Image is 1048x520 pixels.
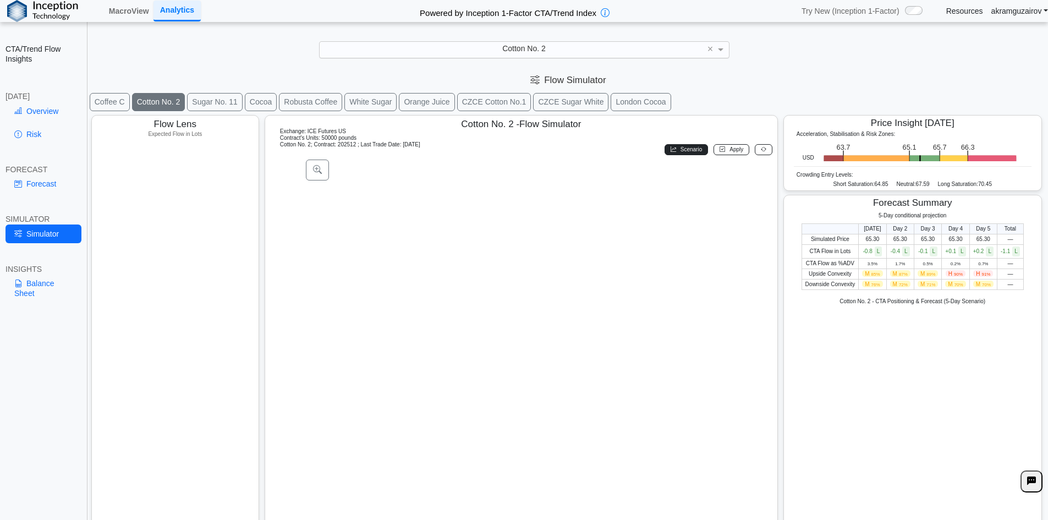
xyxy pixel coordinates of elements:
span: M [862,270,882,277]
span: CTA Flow in Lots [809,248,851,254]
button: Robusta Coffee [279,93,342,111]
span: L [1012,247,1020,256]
span: Exchange: ICE Futures US [280,128,346,134]
text: 66.3 [961,143,974,151]
span: -0.1 [918,248,937,254]
span: M [862,281,882,287]
span: 89% [926,272,935,277]
span: ; Contract: 202512 ; Last Trade Date: [DATE] [311,141,420,147]
a: Overview [6,102,81,121]
a: MacroView [105,2,153,20]
span: Flow Simulator [519,119,581,129]
span: H [946,270,965,277]
span: Short Saturation: [833,181,874,187]
h5: Expected Flow in Lots [102,131,248,138]
th: Total [997,223,1024,234]
button: Sugar No. 11 [187,93,243,111]
span: L [875,247,882,256]
td: 65.30 [859,234,886,244]
span: Acceleration, Stabilisation & Risk Zones: [797,131,896,137]
span: Flow Simulator [530,75,606,85]
span: 76% [871,282,880,287]
span: L [986,247,994,256]
span: 71% [926,282,935,287]
button: White Sugar [344,93,397,111]
span: Upside Convexity [809,271,852,277]
span: Cotton No. 2 - [461,119,519,129]
div: [DATE] [6,91,81,101]
a: Resources [946,6,983,16]
span: Contract's Units: 50000 pounds [280,135,356,141]
span: 64.85 [874,181,888,187]
td: — [997,269,1024,279]
a: Simulator [6,225,81,243]
span: Neutral: [897,181,916,187]
a: Analytics [153,1,201,21]
span: 67.59 [916,181,930,187]
div: INSIGHTS [6,264,81,274]
span: 87% [899,272,908,277]
button: Orange Juice [399,93,454,111]
span: 72% [899,282,908,287]
span: +0.1 [945,248,965,254]
span: Cotton No. 2 - CTA Positioning & Forecast (5-Day Scenario) [840,298,985,304]
button: Scenario [665,144,708,155]
span: 0.5% [923,261,933,266]
span: 1.7% [895,261,905,266]
span: × [707,44,714,54]
span: Crowding Entry Levels: [797,172,853,178]
span: Forecast Summary [873,198,952,208]
span: -0.8 [863,248,882,254]
span: L [958,247,966,256]
div: FORECAST [6,165,81,174]
button: Cocoa [245,93,277,111]
span: Flow Lens [154,119,196,129]
span: Long Saturation: [938,181,978,187]
span: 90% [954,272,963,277]
a: Risk [6,125,81,144]
span: Try New (Inception 1-Factor) [802,6,899,16]
span: 70% [982,282,991,287]
span: Apply [729,146,743,152]
text: 65.7 [933,143,947,151]
span: 91% [981,272,990,277]
span: Scenario [681,146,702,152]
a: Balance Sheet [6,274,81,303]
span: M [918,270,938,277]
th: Day 3 [914,223,941,234]
td: — [997,234,1024,244]
span: Price Insight [DATE] [871,118,954,128]
span: -0.4 [891,248,910,254]
th: [DATE] [859,223,886,234]
text: 65.1 [902,143,916,151]
span: 3.5% [868,261,877,266]
button: CZCE Cotton No.1 [457,93,531,111]
th: Day 4 [942,223,969,234]
span: 0.2% [951,261,961,266]
span: 5-Day conditional projection [879,212,946,218]
span: M [890,281,910,287]
span: Cotton No. 2 [280,141,311,147]
span: -1.1 [1001,248,1020,254]
span: M [918,281,938,287]
span: H [973,270,993,277]
span: Downside Convexity [805,281,855,287]
button: London Cocoa [611,93,671,111]
button: Apply [714,144,749,155]
text: 63.7 [836,143,850,151]
td: 65.30 [942,234,969,244]
span: Simulated Price [811,236,849,242]
span: M [973,281,994,287]
div: SIMULATOR [6,214,81,224]
th: Day 5 [969,223,997,234]
td: 65.30 [914,234,941,244]
td: 65.30 [886,234,914,244]
span: CTA Flow as %ADV [806,260,854,266]
a: akramguzairov [991,6,1048,16]
span: 0.7% [978,261,988,266]
span: 70% [954,282,963,287]
span: M [890,270,910,277]
button: CZCE Sugar White [533,93,608,111]
button: Cotton No. 2 [132,93,185,111]
td: — [997,279,1024,289]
